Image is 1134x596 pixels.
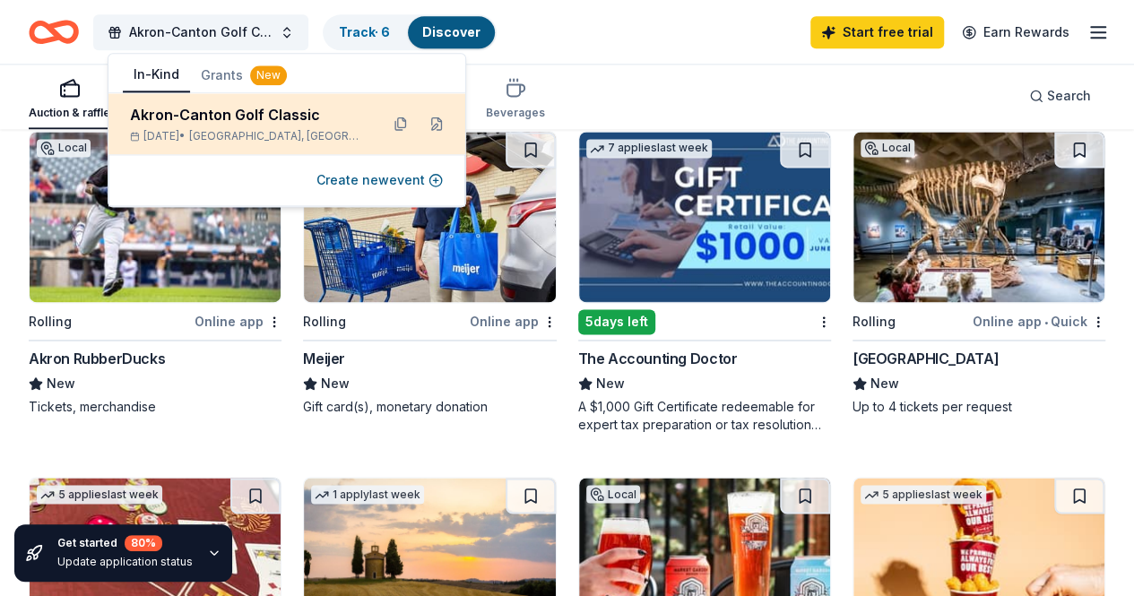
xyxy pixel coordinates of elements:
[1015,78,1105,114] button: Search
[951,16,1080,48] a: Earn Rewards
[29,106,110,120] div: Auction & raffle
[29,70,110,129] button: Auction & raffle
[57,535,193,551] div: Get started
[130,104,365,125] div: Akron-Canton Golf Classic
[29,398,281,416] div: Tickets, merchandise
[57,555,193,569] div: Update application status
[853,131,1105,416] a: Image for Great Lakes Science CenterLocalRollingOnline app•Quick[GEOGRAPHIC_DATA]NewUp to 4 ticke...
[861,485,986,504] div: 5 applies last week
[578,398,831,434] div: A $1,000 Gift Certificate redeemable for expert tax preparation or tax resolution services—recipi...
[190,59,298,91] button: Grants
[303,398,556,416] div: Gift card(s), monetary donation
[29,348,165,369] div: Akron RubberDucks
[853,348,999,369] div: [GEOGRAPHIC_DATA]
[853,132,1104,302] img: Image for Great Lakes Science Center
[189,129,365,143] span: [GEOGRAPHIC_DATA], [GEOGRAPHIC_DATA]
[303,131,556,416] a: Image for Meijer1 applylast weekRollingOnline appMeijerNewGift card(s), monetary donation
[30,132,281,302] img: Image for Akron RubberDucks
[861,139,914,157] div: Local
[579,132,830,302] img: Image for The Accounting Doctor
[470,310,557,333] div: Online app
[250,65,287,85] div: New
[37,139,91,157] div: Local
[311,485,424,504] div: 1 apply last week
[422,24,480,39] a: Discover
[323,14,497,50] button: Track· 6Discover
[973,310,1105,333] div: Online app Quick
[304,132,555,302] img: Image for Meijer
[339,24,390,39] a: Track· 6
[486,106,545,120] div: Beverages
[853,311,896,333] div: Rolling
[586,485,640,503] div: Local
[870,373,899,394] span: New
[37,485,162,504] div: 5 applies last week
[586,139,712,158] div: 7 applies last week
[578,309,655,334] div: 5 days left
[29,131,281,416] a: Image for Akron RubberDucksLocalRollingOnline appAkron RubberDucksNewTickets, merchandise
[578,131,831,434] a: Image for The Accounting Doctor7 applieslast week5days leftThe Accounting DoctorNewA $1,000 Gift ...
[321,373,350,394] span: New
[129,22,273,43] span: Akron-Canton Golf Classic
[578,348,738,369] div: The Accounting Doctor
[596,373,625,394] span: New
[486,70,545,129] button: Beverages
[47,373,75,394] span: New
[853,398,1105,416] div: Up to 4 tickets per request
[303,348,345,369] div: Meijer
[1047,85,1091,107] span: Search
[29,11,79,53] a: Home
[130,129,365,143] div: [DATE] •
[316,169,443,191] button: Create newevent
[195,310,281,333] div: Online app
[29,311,72,333] div: Rolling
[123,58,190,92] button: In-Kind
[93,14,308,50] button: Akron-Canton Golf Classic
[303,311,346,333] div: Rolling
[1044,315,1048,329] span: •
[810,16,944,48] a: Start free trial
[125,535,162,551] div: 80 %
